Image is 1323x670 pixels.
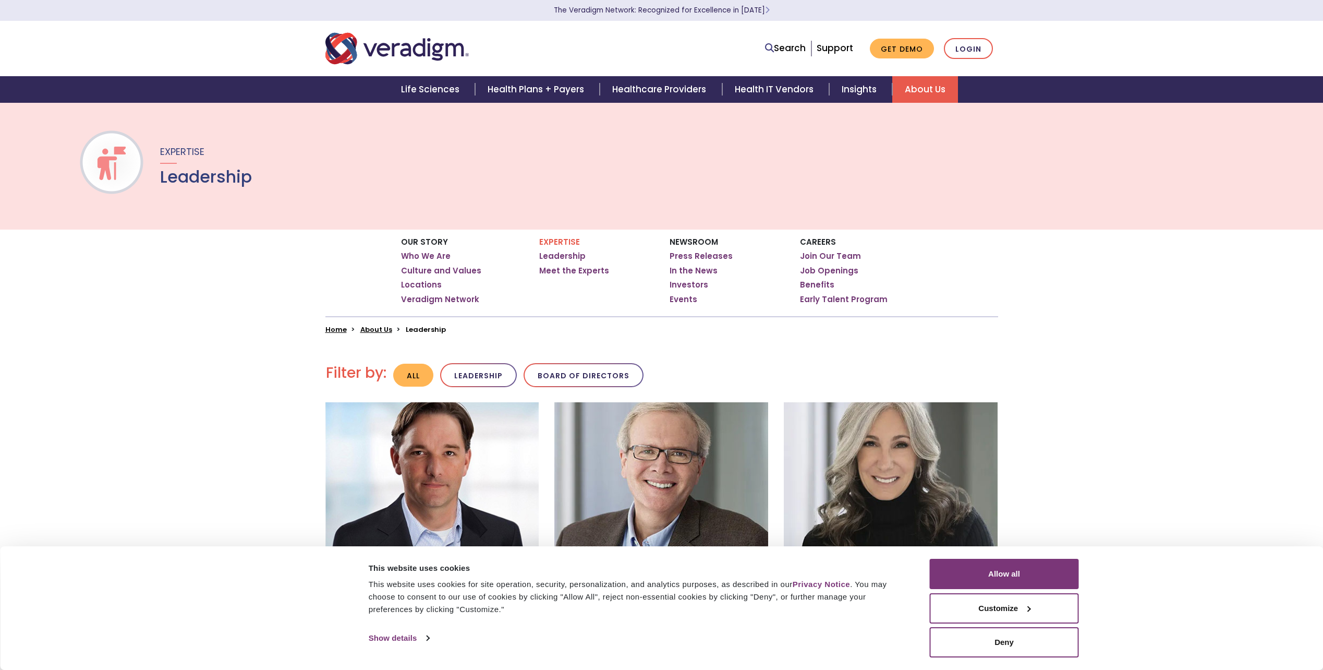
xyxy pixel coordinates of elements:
[670,251,733,261] a: Press Releases
[765,41,806,55] a: Search
[800,294,888,305] a: Early Talent Program
[524,363,644,388] button: Board of Directors
[722,76,829,103] a: Health IT Vendors
[800,251,861,261] a: Join Our Team
[393,364,433,387] button: All
[554,5,770,15] a: The Veradigm Network: Recognized for Excellence in [DATE]Learn More
[829,76,892,103] a: Insights
[539,251,586,261] a: Leadership
[401,251,451,261] a: Who We Are
[160,167,252,187] h1: Leadership
[870,39,934,59] a: Get Demo
[440,363,517,388] button: Leadership
[401,294,479,305] a: Veradigm Network
[401,266,481,276] a: Culture and Values
[765,5,770,15] span: Learn More
[892,76,958,103] a: About Us
[369,562,906,575] div: This website uses cookies
[793,580,850,589] a: Privacy Notice
[475,76,600,103] a: Health Plans + Payers
[401,280,442,290] a: Locations
[369,578,906,616] div: This website uses cookies for site operation, security, personalization, and analytics purposes, ...
[325,325,347,334] a: Home
[800,266,858,276] a: Job Openings
[160,145,204,158] span: Expertise
[326,364,386,382] h2: Filter by:
[930,627,1079,657] button: Deny
[670,280,708,290] a: Investors
[800,280,834,290] a: Benefits
[600,76,722,103] a: Healthcare Providers
[670,294,697,305] a: Events
[360,325,392,334] a: About Us
[369,630,429,646] a: Show details
[389,76,475,103] a: Life Sciences
[325,31,469,66] img: Veradigm logo
[944,38,993,59] a: Login
[930,559,1079,589] button: Allow all
[539,266,609,276] a: Meet the Experts
[670,266,718,276] a: In the News
[817,42,853,54] a: Support
[930,593,1079,624] button: Customize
